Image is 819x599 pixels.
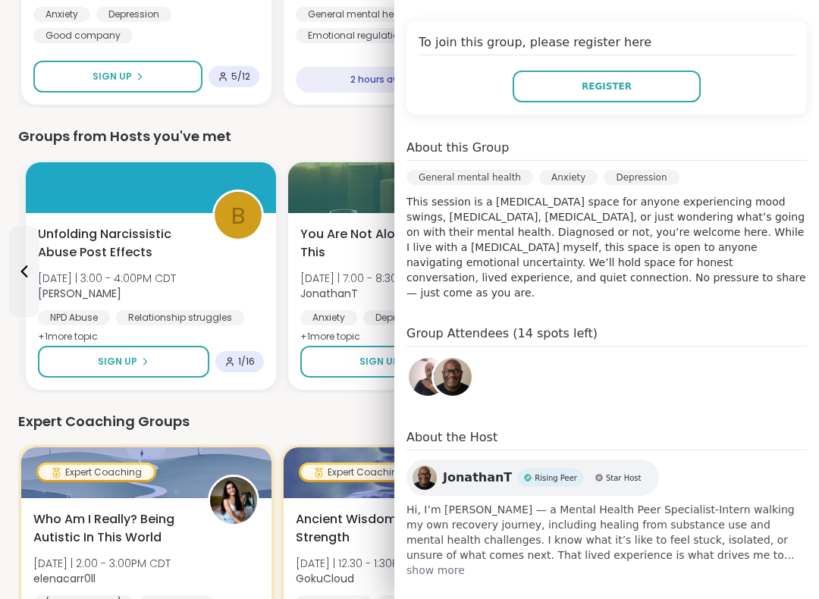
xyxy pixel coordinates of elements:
[300,271,437,286] span: [DATE] | 7:00 - 8:30PM CDT
[296,28,417,43] div: Emotional regulation
[296,7,424,22] div: General mental health
[96,7,171,22] div: Depression
[513,71,701,102] button: Register
[33,61,202,93] button: Sign Up
[406,325,807,347] h4: Group Attendees (14 spots left)
[38,225,196,262] span: Unfolding Narcissistic Abuse Post Effects
[434,358,472,396] img: JonathanT
[539,170,598,185] div: Anxiety
[413,466,437,490] img: JonathanT
[296,556,431,571] span: [DATE] | 12:30 - 1:30PM CDT
[606,472,641,484] span: Star Host
[419,33,795,55] h4: To join this group, please register here
[18,411,801,432] div: Expert Coaching Groups
[409,358,447,396] img: Dave76
[363,310,438,325] div: Depression
[301,465,416,480] div: Expert Coaching
[18,126,801,147] div: Groups from Hosts you've met
[604,170,679,185] div: Depression
[406,428,807,450] h4: About the Host
[406,194,807,300] p: This session is a [MEDICAL_DATA] space for anyone experiencing mood swings, [MEDICAL_DATA], [MEDI...
[431,356,474,398] a: JonathanT
[406,459,659,496] a: JonathanTJonathanTRising PeerRising PeerStar HostStar Host
[300,286,358,301] b: JonathanT
[38,271,176,286] span: [DATE] | 3:00 - 4:00PM CDT
[210,477,257,524] img: elenacarr0ll
[116,310,244,325] div: Relationship struggles
[296,571,354,586] b: GokuCloud
[406,139,509,157] h4: About this Group
[33,510,191,547] span: Who Am I Really? Being Autistic In This World
[406,170,533,185] div: General mental health
[524,474,532,481] img: Rising Peer
[231,198,246,234] span: b
[406,356,449,398] a: Dave76
[33,28,133,43] div: Good company
[359,355,399,368] span: Sign Up
[296,67,469,93] div: 2 hours away!
[238,356,255,368] span: 1 / 16
[98,355,137,368] span: Sign Up
[33,556,171,571] span: [DATE] | 2:00 - 3:00PM CDT
[406,563,807,578] span: show more
[300,225,458,262] span: You Are Not Alone With This
[93,70,132,83] span: Sign Up
[38,346,209,378] button: Sign Up
[300,310,357,325] div: Anxiety
[406,502,807,563] span: Hi, I’m [PERSON_NAME] — a Mental Health Peer Specialist-Intern walking my own recovery journey, i...
[38,310,110,325] div: NPD Abuse
[231,71,250,83] span: 5 / 12
[33,7,90,22] div: Anxiety
[443,469,512,487] span: JonathanT
[39,465,154,480] div: Expert Coaching
[33,571,96,586] b: elenacarr0ll
[595,474,603,481] img: Star Host
[535,472,577,484] span: Rising Peer
[38,286,121,301] b: [PERSON_NAME]
[582,80,632,93] span: Register
[300,346,469,378] button: Sign Up
[296,510,453,547] span: Ancient Wisdom, Modern Strength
